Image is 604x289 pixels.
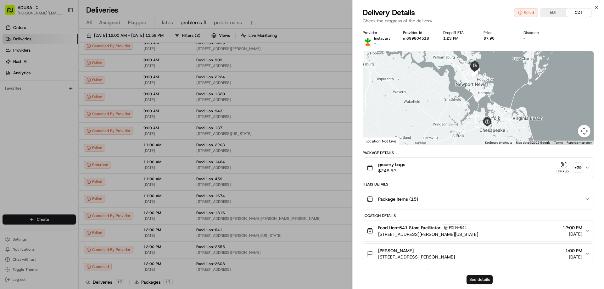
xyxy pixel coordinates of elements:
img: Nash [6,6,19,19]
button: Start new chat [107,62,115,69]
a: Terms (opens in new tab) [554,141,563,144]
img: Google [365,137,385,145]
div: Location Not Live [363,137,399,145]
div: Dropoff ETA [443,30,473,35]
span: $248.82 [378,168,405,174]
span: [STREET_ADDRESS][PERSON_NAME][US_STATE] [378,231,478,237]
span: [PERSON_NAME] [378,247,414,254]
img: 1736555255976-a54dd68f-1ca7-489b-9aae-adbdc363a1c4 [6,60,18,71]
div: 2 [466,67,473,74]
div: Price [484,30,514,35]
div: 💻 [53,92,58,97]
div: 4 [469,70,476,77]
button: Map camera controls [578,125,590,137]
p: Check the progress of the delivery. [363,18,594,24]
div: 3 [467,69,474,75]
button: Pickup [556,162,571,174]
img: profile_instacart_ahold_partner.png [363,36,373,46]
a: 📗Knowledge Base [4,89,51,100]
button: [PERSON_NAME][STREET_ADDRESS][PERSON_NAME]1:00 PM[DATE] [363,244,594,264]
button: Food Lion-641 Store FacilitatorFDLN-641[STREET_ADDRESS][PERSON_NAME][US_STATE]12:00 PM[DATE] [363,220,594,241]
div: 1:23 PM [443,36,473,41]
button: Pickup+29 [556,162,582,174]
div: 6 [471,69,478,75]
div: Items Details [363,182,594,187]
button: Add Event [401,268,429,275]
div: $7.90 [484,36,514,41]
p: Welcome 👋 [6,25,115,35]
div: 5 [471,69,478,76]
input: Clear [16,41,104,47]
div: 1 [466,66,473,73]
button: Keyboard shortcuts [485,141,512,145]
a: Open this area in Google Maps (opens a new window) [365,137,385,145]
span: API Documentation [59,91,101,97]
button: EDT [541,8,566,17]
button: Failed [514,8,538,17]
div: + 29 [573,163,582,172]
span: [STREET_ADDRESS][PERSON_NAME] [378,254,455,260]
span: 1:00 PM [565,247,582,254]
div: Delivery Activity [363,269,397,274]
span: Pylon [63,107,76,111]
a: 💻API Documentation [51,89,103,100]
div: Start new chat [21,60,103,66]
button: CDT [566,8,591,17]
span: Food Lion-641 Store Facilitator [378,225,440,231]
div: Distance [523,30,554,35]
div: Provider Id [403,30,433,35]
a: Report a map error [567,141,592,144]
div: Location Details [363,213,594,218]
div: Package Details [363,150,594,155]
div: We're available if you need us! [21,66,80,71]
button: See details [467,275,493,284]
button: m699804518 [403,36,429,41]
span: [DATE] [565,254,582,260]
span: Delivery Details [363,8,415,18]
span: - [374,41,376,46]
div: - [523,36,554,41]
span: grocery bags [378,161,405,168]
span: Knowledge Base [13,91,48,97]
span: Instacart [374,36,390,41]
div: 📗 [6,92,11,97]
span: Map data ©2025 Google [516,141,550,144]
div: Provider [363,30,393,35]
span: [DATE] [562,231,582,237]
button: Package Items (15) [363,189,594,209]
button: grocery bags$248.82Pickup+29 [363,158,594,178]
span: Package Items ( 15 ) [378,196,418,202]
a: Powered byPylon [44,106,76,111]
span: 12:00 PM [562,225,582,231]
span: FDLN-641 [449,225,467,230]
div: Pickup [556,169,571,174]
